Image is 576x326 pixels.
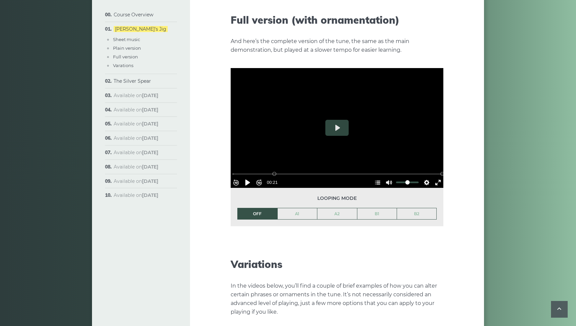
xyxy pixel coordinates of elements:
span: Available on [114,149,158,155]
a: A2 [317,208,357,220]
strong: [DATE] [142,149,158,155]
a: Varations [113,63,133,68]
a: Full version [113,54,138,59]
a: A1 [278,208,317,220]
h2: Full version (with ornamentation) [231,14,443,26]
strong: [DATE] [142,92,158,98]
span: Looping mode [237,195,437,202]
a: Sheet music [113,37,140,42]
a: B1 [357,208,397,220]
a: The Silver Spear [114,78,151,84]
span: Available on [114,92,158,98]
a: [PERSON_NAME]’s Jig [114,26,168,32]
strong: [DATE] [142,192,158,198]
strong: [DATE] [142,121,158,127]
span: Available on [114,178,158,184]
a: Plain version [113,45,141,51]
strong: [DATE] [142,107,158,113]
span: Available on [114,192,158,198]
span: Available on [114,107,158,113]
p: In the videos below, you’ll find a couple of brief examples of how you can alter certain phrases ... [231,282,443,316]
span: Available on [114,164,158,170]
a: Course Overview [114,12,153,18]
span: Available on [114,135,158,141]
span: Available on [114,121,158,127]
strong: [DATE] [142,164,158,170]
h2: Variations [231,258,443,270]
strong: [DATE] [142,178,158,184]
p: And here’s the complete version of the tune, the same as the main demonstration, but played at a ... [231,37,443,54]
strong: [DATE] [142,135,158,141]
a: B2 [397,208,436,220]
